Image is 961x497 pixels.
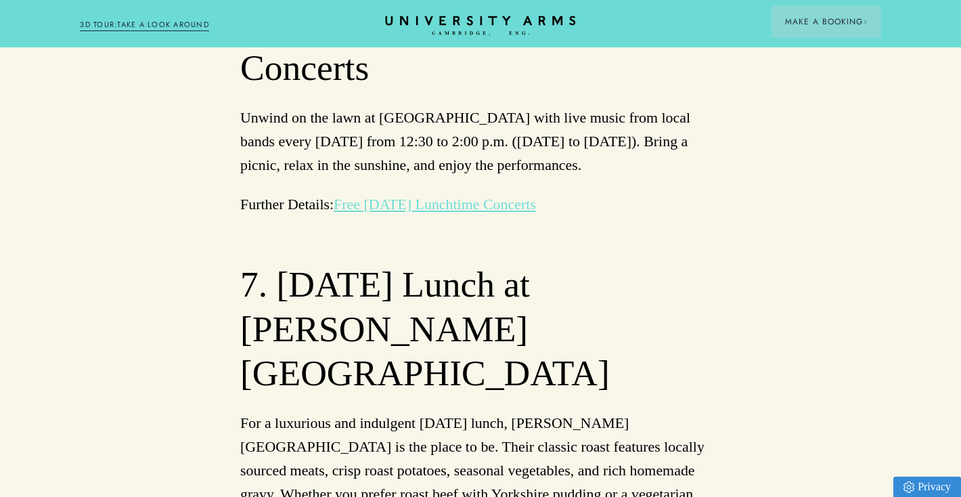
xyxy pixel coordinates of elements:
[903,481,914,493] img: Privacy
[80,19,209,31] a: 3D TOUR:TAKE A LOOK AROUND
[382,16,579,37] a: Home
[240,192,721,216] p: Further Details:
[334,196,536,213] a: Free [DATE] Lunchtime Concerts
[240,263,721,395] h2: 7. [DATE] Lunch at [PERSON_NAME][GEOGRAPHIC_DATA]
[893,477,961,497] a: Privacy
[772,5,881,38] button: Make a BookingArrow icon
[240,106,721,177] p: Unwind on the lawn at [GEOGRAPHIC_DATA] with live music from local bands every [DATE] from 12:30 ...
[785,16,868,28] span: Make a Booking
[863,20,868,24] img: Arrow icon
